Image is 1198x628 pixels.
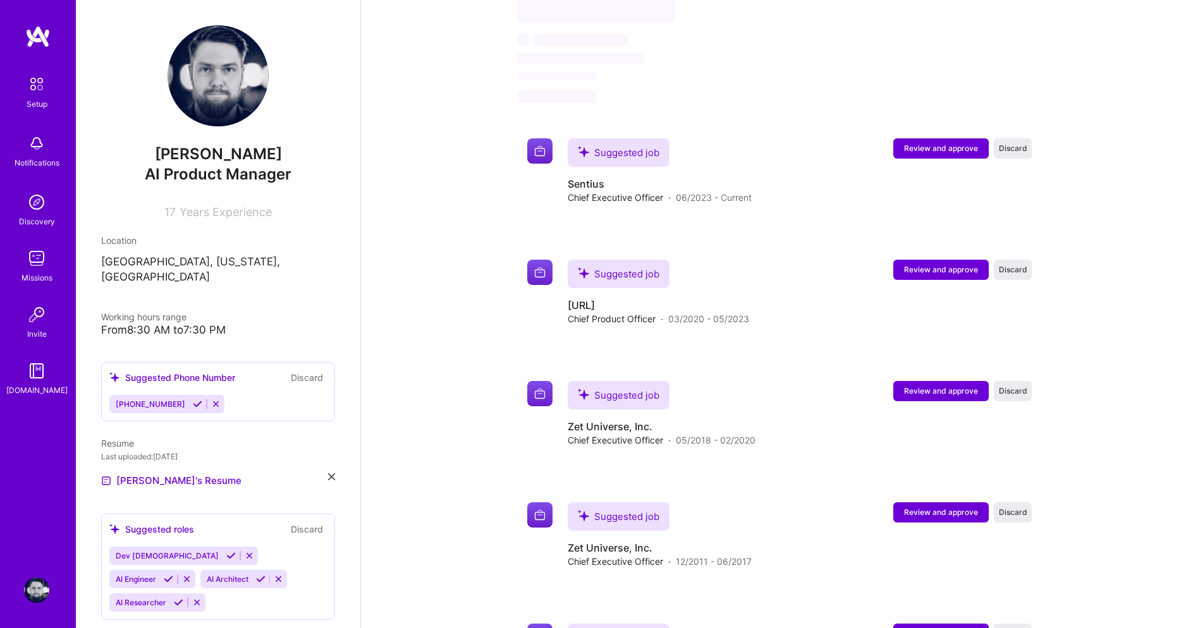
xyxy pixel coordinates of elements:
[568,541,752,555] h4: Zet Universe, Inc.
[192,598,202,607] i: Reject
[527,502,553,528] img: Company logo
[328,473,335,480] i: icon Close
[994,138,1032,159] button: Discard
[578,510,589,521] i: icon SuggestedTeams
[116,598,166,607] span: AI Researcher
[568,555,663,568] span: Chief Executive Officer
[101,255,335,285] p: [GEOGRAPHIC_DATA], [US_STATE], [GEOGRAPHIC_DATA]
[21,271,52,284] div: Missions
[994,260,1032,280] button: Discard
[568,381,669,409] div: Suggested job
[534,34,628,45] span: ‌
[180,205,272,219] span: Years Experience
[116,574,156,584] span: AI Engineer
[101,438,134,449] span: Resume
[999,143,1027,154] span: Discard
[116,399,185,409] span: [PHONE_NUMBER]
[568,502,669,531] div: Suggested job
[182,574,192,584] i: Reject
[226,551,236,560] i: Accept
[164,205,176,219] span: 17
[668,433,671,447] span: ·
[24,246,49,271] img: teamwork
[568,312,656,325] span: Chief Product Officer
[101,473,241,488] a: [PERSON_NAME]'s Resume
[164,574,173,584] i: Accept
[527,260,553,285] img: Company logo
[27,97,47,111] div: Setup
[24,577,49,603] img: User Avatar
[893,502,989,522] button: Review and approve
[578,146,589,157] i: icon SuggestedTeams
[101,145,335,164] span: [PERSON_NAME]
[145,165,291,183] span: AI Product Manager
[21,577,52,603] a: User Avatar
[207,574,248,584] span: AI Architect
[904,143,978,154] span: Review and approve
[256,574,266,584] i: Accept
[568,260,669,288] div: Suggested job
[101,323,335,337] div: From 8:30 AM to 7:30 PM
[25,25,51,48] img: logo
[668,312,749,325] span: 03/2020 - 05/2023
[274,574,283,584] i: Reject
[893,138,989,159] button: Review and approve
[578,389,589,400] i: icon SuggestedTeams
[174,598,183,607] i: Accept
[668,191,671,204] span: ·
[109,372,120,383] i: icon SuggestedTeams
[676,191,752,204] span: 06/2023 - Current
[904,385,978,396] span: Review and approve
[517,90,596,103] span: ‌
[999,264,1027,275] span: Discard
[999,385,1027,396] span: Discard
[245,551,254,560] i: Reject
[517,53,644,64] span: ‌
[527,381,553,406] img: Company logo
[517,34,529,45] span: ‌
[27,327,47,341] div: Invite
[568,420,755,433] h4: Zet Universe, Inc.
[568,298,749,312] h4: [URL]
[994,381,1032,401] button: Discard
[527,138,553,164] img: Company logo
[116,551,219,560] span: Dev [DEMOGRAPHIC_DATA]
[109,371,235,384] div: Suggested Phone Number
[109,524,120,534] i: icon SuggestedTeams
[168,25,269,126] img: User Avatar
[101,234,335,247] div: Location
[568,138,669,167] div: Suggested job
[661,312,663,325] span: ·
[24,131,49,156] img: bell
[568,433,663,447] span: Chief Executive Officer
[578,267,589,279] i: icon SuggestedTeams
[568,191,663,204] span: Chief Executive Officer
[999,507,1027,517] span: Discard
[287,370,327,385] button: Discard
[23,71,50,97] img: setup
[668,555,671,568] span: ·
[994,502,1032,522] button: Discard
[568,177,752,191] h4: Sentius
[15,156,59,169] div: Notifications
[6,383,68,397] div: [DOMAIN_NAME]
[211,399,221,409] i: Reject
[893,381,989,401] button: Review and approve
[893,260,989,280] button: Review and approve
[676,555,752,568] span: 12/2011 - 06/2017
[193,399,202,409] i: Accept
[904,507,978,517] span: Review and approve
[19,215,55,228] div: Discovery
[24,358,49,383] img: guide book
[517,72,596,80] span: ‌
[287,522,327,536] button: Discard
[109,522,194,536] div: Suggested roles
[676,433,755,447] span: 05/2018 - 02/2020
[904,264,978,275] span: Review and approve
[101,311,186,322] span: Working hours range
[101,450,335,463] div: Last uploaded: [DATE]
[24,302,49,327] img: Invite
[101,476,111,486] img: Resume
[24,190,49,215] img: discovery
